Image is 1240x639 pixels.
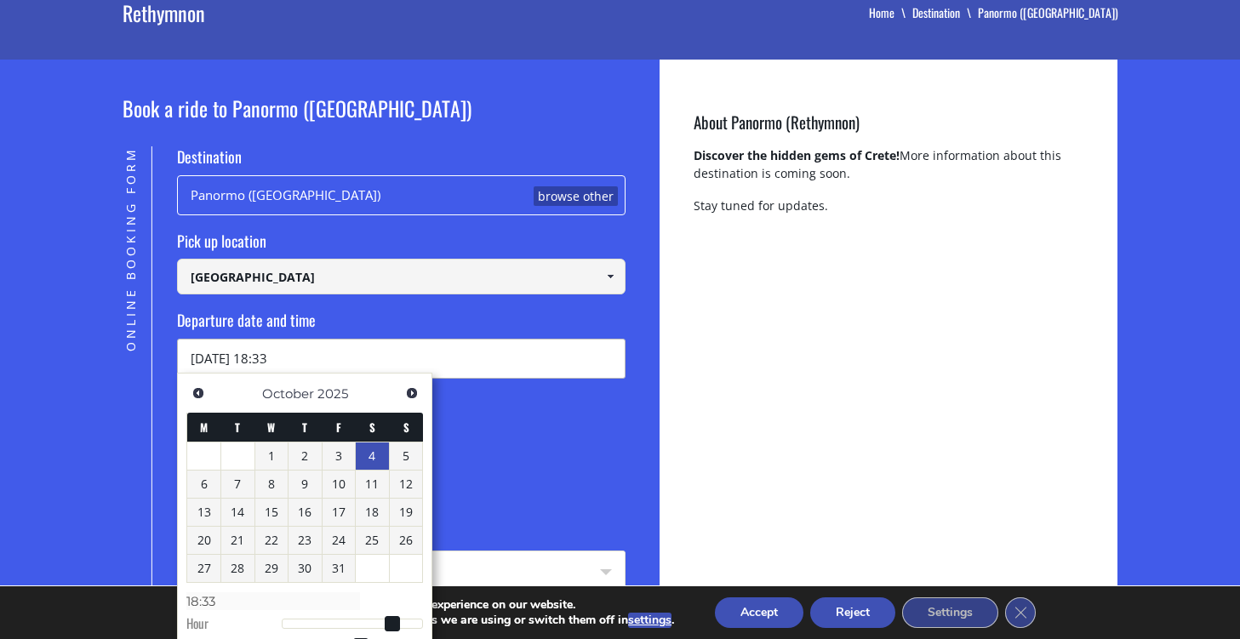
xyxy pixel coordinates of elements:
input: Select pickup location [177,259,626,294]
a: 1 [255,442,289,470]
li: Panormo ([GEOGRAPHIC_DATA]) [978,4,1118,21]
a: 3 [323,442,356,470]
span: 2025 [317,385,348,402]
a: Home [869,3,912,21]
label: Destination [177,146,626,175]
a: 27 [187,555,220,582]
button: Accept [715,597,803,628]
a: 5 [390,442,423,470]
span: Thursday [302,419,307,436]
a: 6 [187,471,220,498]
a: 21 [221,527,254,554]
label: Departure date and time [177,310,626,339]
a: 20 [187,527,220,554]
span: October [262,385,314,402]
a: 2 [289,442,322,470]
a: 31 [323,555,356,582]
a: 4 [356,442,389,470]
label: Pick up location [177,231,626,260]
button: Close GDPR Cookie Banner [1005,597,1036,628]
span: Tuesday [235,419,240,436]
a: 8 [255,471,289,498]
a: Show All Items [597,259,625,294]
a: 24 [323,527,356,554]
a: 16 [289,499,322,526]
a: 28 [221,555,254,582]
span: Saturday [369,419,375,436]
p: More information about this destination is coming soon. [694,146,1083,197]
button: Reject [810,597,895,628]
button: settings [628,613,671,628]
p: You can find out more about which cookies we are using or switch them off in . [201,613,674,628]
span: Monday [200,419,208,436]
a: 19 [390,499,423,526]
a: 9 [289,471,322,498]
a: 22 [255,527,289,554]
p: Stay tuned for updates. [694,197,1083,229]
a: 23 [289,527,322,554]
span: Sunday [403,419,409,436]
a: 10 [323,471,356,498]
h2: Book a ride to Panormo ([GEOGRAPHIC_DATA]) [123,94,626,146]
dt: Hour [186,614,281,636]
a: browse other [534,186,618,207]
a: 26 [390,527,423,554]
span: Next [405,386,419,400]
span: Friday [336,419,341,436]
a: 18 [356,499,389,526]
a: Next [400,382,423,405]
strong: Discover the hidden gems of Crete! [694,147,900,163]
a: 30 [289,555,322,582]
a: Destination [912,3,978,21]
a: 11 [356,471,389,498]
a: 12 [390,471,423,498]
a: 29 [255,555,289,582]
h3: About Panormo (Rethymnon) [694,111,1083,146]
a: 25 [356,527,389,554]
a: 14 [221,499,254,526]
a: 7 [221,471,254,498]
div: Panormo ([GEOGRAPHIC_DATA]) [177,175,626,215]
p: We are using cookies to give you the best experience on our website. [201,597,674,613]
a: 15 [255,499,289,526]
span: Previous [191,386,205,400]
span: Wednesday [267,419,275,436]
a: Previous [186,382,209,405]
a: 13 [187,499,220,526]
button: Settings [902,597,998,628]
a: 17 [323,499,356,526]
